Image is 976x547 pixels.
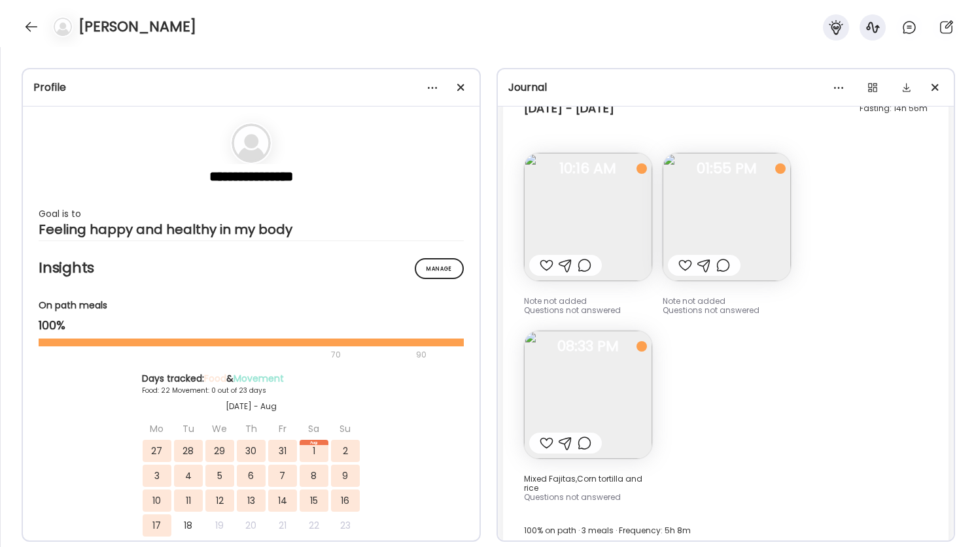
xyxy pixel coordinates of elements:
div: 4 [174,465,203,487]
div: [DATE] - Aug [142,401,360,412]
div: 30 [237,440,266,462]
div: 100% on path · 3 meals · Frequency: 5h 8m [524,523,928,539]
div: 6 [237,465,266,487]
div: 18 [174,514,203,537]
div: Journal [508,80,944,95]
div: 15 [300,489,328,512]
div: 21 [268,514,297,537]
div: 3 [143,465,171,487]
div: 31 [268,440,297,462]
div: Manage [415,258,464,279]
span: 01:55 PM [663,163,791,174]
div: 100% [39,318,464,333]
span: Note not added [524,295,587,307]
div: We [205,418,234,440]
span: 08:33 PM [524,340,652,352]
div: 70 [39,347,412,363]
img: images%2FxmdCYrSYgfWa5T4bBtmh9eKVqGt1%2FbjhL5z6AQ1ZEo7x8vZdl%2FbtfLkUcp8QMoJQ8Ts9JH_240 [524,331,652,459]
div: On path meals [39,299,464,312]
div: Fasting: 14h 56m [860,101,928,116]
div: 5 [205,465,234,487]
div: Profile [33,80,469,95]
div: 29 [205,440,234,462]
span: Questions not answered [524,305,621,316]
span: Movement [234,372,284,385]
div: 12 [205,489,234,512]
div: 22 [300,514,328,537]
div: 23 [331,514,360,537]
div: 7 [268,465,297,487]
div: 8 [300,465,328,487]
div: 2 [331,440,360,462]
div: Sa [300,418,328,440]
div: Th [237,418,266,440]
span: Questions not answered [663,305,759,316]
div: Food: 22 Movement: 0 out of 23 days [142,386,360,395]
span: Food [204,372,226,385]
div: Days tracked: & [142,372,360,386]
div: 14 [268,489,297,512]
div: 13 [237,489,266,512]
div: 1 [300,440,328,462]
img: images%2FxmdCYrSYgfWa5T4bBtmh9eKVqGt1%2FqZZFTbcwULCdd07Qs0nM%2Fq1mjx6OjLqOOXmWIZBac_240 [524,153,652,281]
h4: [PERSON_NAME] [78,16,196,37]
div: 27 [143,440,171,462]
div: Aug [300,440,328,445]
div: 11 [174,489,203,512]
div: 9 [331,465,360,487]
div: 17 [143,514,171,537]
img: bg-avatar-default.svg [232,124,271,163]
div: 28 [174,440,203,462]
img: images%2FxmdCYrSYgfWa5T4bBtmh9eKVqGt1%2FjErQkkIWCqfW3alXwUKm%2FSJcBRMdslSoGxnMNQU4Y_240 [663,153,791,281]
h2: Insights [39,258,464,278]
div: 10 [143,489,171,512]
span: Note not added [663,295,725,307]
span: Questions not answered [524,491,621,503]
div: 16 [331,489,360,512]
img: bg-avatar-default.svg [54,18,72,36]
div: [DATE] - [DATE] [524,101,614,116]
div: Mo [143,418,171,440]
div: Tu [174,418,203,440]
span: 10:16 AM [524,163,652,174]
div: Mixed Fajitas,Corn tortilla and rice [524,474,652,493]
div: 90 [415,347,428,363]
div: 20 [237,514,266,537]
div: Su [331,418,360,440]
div: Fr [268,418,297,440]
div: 19 [205,514,234,537]
div: Feeling happy and healthy in my body [39,222,464,237]
div: Goal is to [39,206,464,222]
